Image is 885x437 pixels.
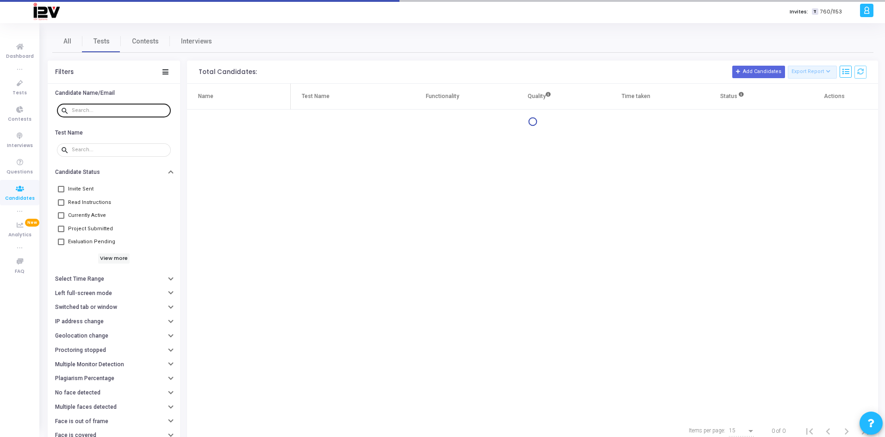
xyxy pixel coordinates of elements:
[729,427,735,434] span: 15
[820,8,842,16] span: 760/1153
[72,108,167,113] input: Search...
[48,286,180,301] button: Left full-screen mode
[48,329,180,343] button: Geolocation change
[8,116,31,123] span: Contests
[198,91,213,101] div: Name
[12,89,27,97] span: Tests
[68,223,113,234] span: Project Submitted
[491,84,588,110] th: Quality
[48,414,180,429] button: Face is out of frame
[55,169,100,176] h6: Candidate Status
[68,184,93,195] span: Invite Sent
[68,210,106,221] span: Currently Active
[55,129,83,136] h6: Test Name
[63,37,71,46] span: All
[48,272,180,286] button: Select Time Range
[68,197,111,208] span: Read Instructions
[61,146,72,154] mat-icon: search
[685,84,781,110] th: Status
[291,84,394,110] th: Test Name
[48,357,180,371] button: Multiple Monitor Detection
[15,268,25,276] span: FAQ
[199,68,257,76] div: Total Candidates:
[55,389,100,396] h6: No face detected
[729,428,755,434] mat-select: Items per page:
[781,84,878,110] th: Actions
[68,236,115,247] span: Evaluation Pending
[55,332,108,339] h6: Geolocation change
[48,343,180,357] button: Proctoring stopped
[55,404,117,411] h6: Multiple faces detected
[55,318,104,325] h6: IP address change
[48,86,180,100] button: Candidate Name/Email
[48,314,180,329] button: IP address change
[33,2,60,21] img: logo
[55,90,115,97] h6: Candidate Name/Email
[689,426,725,435] div: Items per page:
[394,84,491,110] th: Functionality
[55,290,112,297] h6: Left full-screen mode
[48,386,180,400] button: No face detected
[622,91,650,101] div: Time taken
[25,219,39,227] span: New
[98,253,130,264] h6: View more
[790,8,808,16] label: Invites:
[181,37,212,46] span: Interviews
[8,231,31,239] span: Analytics
[812,8,818,15] span: T
[788,66,837,79] button: Export Report
[732,66,785,78] button: Add Candidates
[55,347,106,354] h6: Proctoring stopped
[61,106,72,115] mat-icon: search
[55,418,108,425] h6: Face is out of frame
[55,276,104,283] h6: Select Time Range
[72,147,167,153] input: Search...
[48,400,180,414] button: Multiple faces detected
[132,37,159,46] span: Contests
[55,375,114,382] h6: Plagiarism Percentage
[5,195,35,203] span: Candidates
[48,371,180,386] button: Plagiarism Percentage
[7,142,33,150] span: Interviews
[48,300,180,314] button: Switched tab or window
[6,53,34,61] span: Dashboard
[93,37,110,46] span: Tests
[55,361,124,368] h6: Multiple Monitor Detection
[55,304,117,311] h6: Switched tab or window
[6,168,33,176] span: Questions
[772,427,785,435] div: 0 of 0
[48,165,180,179] button: Candidate Status
[48,125,180,140] button: Test Name
[55,68,74,76] div: Filters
